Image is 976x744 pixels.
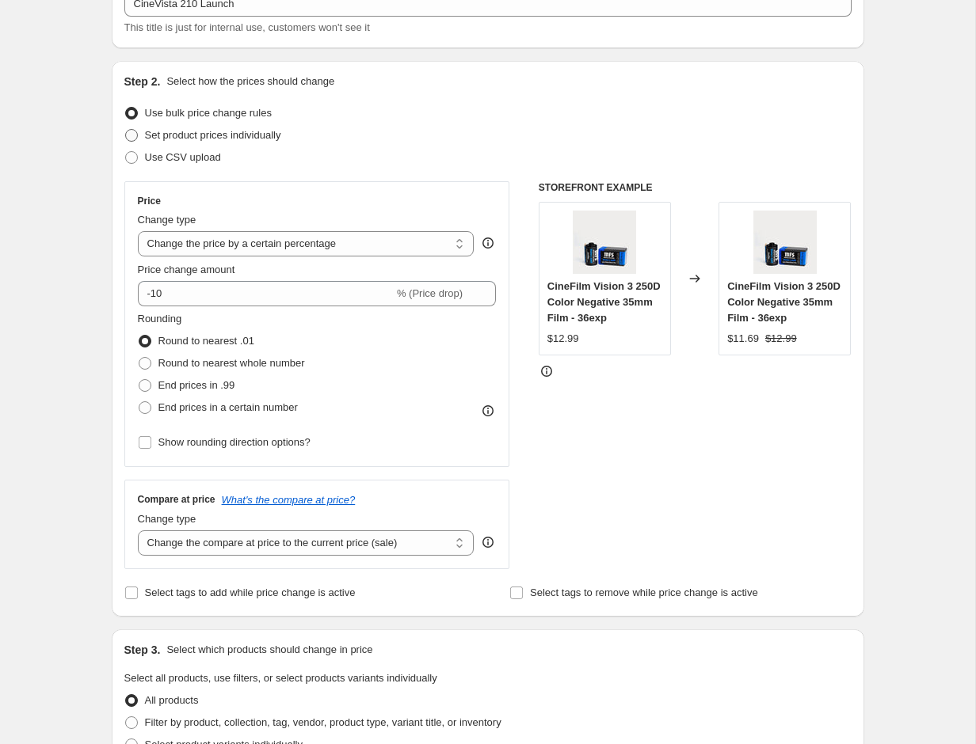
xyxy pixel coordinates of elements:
[765,331,797,347] strike: $12.99
[138,214,196,226] span: Change type
[138,281,394,306] input: -15
[138,264,235,275] span: Price change amount
[166,642,372,658] p: Select which products should change in price
[145,129,281,141] span: Set product prices individually
[397,287,463,299] span: % (Price drop)
[539,181,852,194] h6: STOREFRONT EXAMPLE
[727,280,841,324] span: CineFilm Vision 3 250D Color Negative 35mm Film - 36exp
[145,716,501,728] span: Filter by product, collection, tag, vendor, product type, variant title, or inventory
[138,513,196,525] span: Change type
[753,211,817,274] img: Moment-Melbourne-Film-Supply-MFS25036RC-MFS-CineFilm-Vision-3-250D-36exp-thumbnail_80x.jpg
[480,235,496,251] div: help
[124,672,437,684] span: Select all products, use filters, or select products variants individually
[138,313,182,325] span: Rounding
[727,331,759,347] div: $11.69
[547,331,579,347] div: $12.99
[145,694,199,706] span: All products
[124,642,161,658] h2: Step 3.
[145,107,272,119] span: Use bulk price change rules
[480,534,496,550] div: help
[138,195,161,207] h3: Price
[138,493,215,506] h3: Compare at price
[158,436,311,448] span: Show rounding direction options?
[158,401,298,413] span: End prices in a certain number
[158,357,305,369] span: Round to nearest whole number
[124,74,161,89] h2: Step 2.
[124,21,370,33] span: This title is just for internal use, customers won't see it
[530,586,758,598] span: Select tags to remove while price change is active
[158,335,254,347] span: Round to nearest .01
[222,494,356,506] button: What's the compare at price?
[166,74,334,89] p: Select how the prices should change
[547,280,661,324] span: CineFilm Vision 3 250D Color Negative 35mm Film - 36exp
[158,379,235,391] span: End prices in .99
[145,151,221,163] span: Use CSV upload
[145,586,356,598] span: Select tags to add while price change is active
[573,211,636,274] img: Moment-Melbourne-Film-Supply-MFS25036RC-MFS-CineFilm-Vision-3-250D-36exp-thumbnail_80x.jpg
